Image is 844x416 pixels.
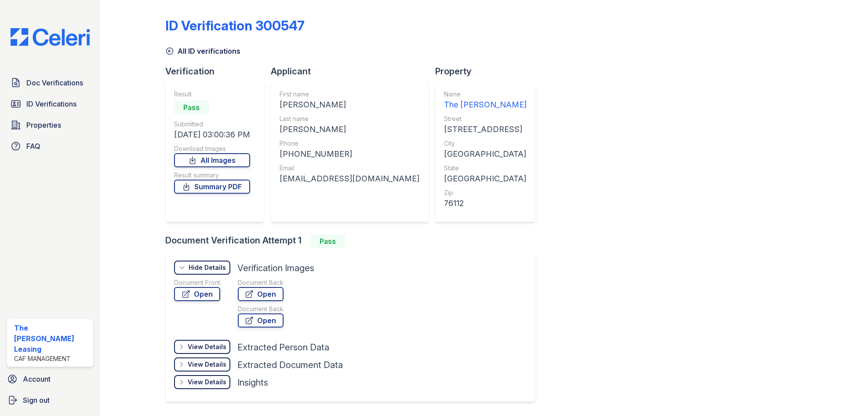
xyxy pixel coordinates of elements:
iframe: chat widget [807,381,835,407]
div: [EMAIL_ADDRESS][DOMAIN_NAME] [280,173,419,185]
div: View Details [188,360,226,369]
a: Sign out [4,391,97,409]
div: 76112 [444,197,527,210]
div: Document Back [238,278,284,287]
div: Document Back [238,305,284,313]
span: Doc Verifications [26,77,83,88]
div: Applicant [271,65,435,77]
div: [DATE] 03:00:36 PM [174,129,250,141]
a: All Images [174,153,250,167]
a: Name The [PERSON_NAME] [444,90,527,111]
div: Document Verification Attempt 1 [165,234,542,248]
div: Zip [444,188,527,197]
span: Sign out [23,395,50,405]
div: [GEOGRAPHIC_DATA] [444,173,527,185]
img: CE_Logo_Blue-a8612792a0a2168367f1c8372b55b34899dd931a85d93a1a3d3e32e68fde9ad4.png [4,28,97,46]
div: Name [444,90,527,99]
div: [STREET_ADDRESS] [444,123,527,136]
div: View Details [188,342,226,351]
div: The [PERSON_NAME] Leasing [14,323,90,354]
div: Insights [237,376,268,389]
a: Open [238,287,284,301]
a: Properties [7,116,93,134]
div: Verification Images [237,262,314,274]
a: All ID verifications [165,46,240,56]
a: Summary PDF [174,180,250,194]
div: Document Front [174,278,220,287]
div: Property [435,65,542,77]
div: Submitted [174,120,250,129]
a: Account [4,370,97,388]
div: Pass [310,234,346,248]
a: Open [174,287,220,301]
div: Pass [174,100,209,114]
div: [GEOGRAPHIC_DATA] [444,148,527,160]
span: FAQ [26,141,40,151]
div: City [444,139,527,148]
div: ID Verification 300547 [165,18,305,33]
div: Email [280,164,419,173]
div: Extracted Person Data [237,341,329,353]
div: Hide Details [189,263,226,272]
div: Extracted Document Data [237,359,343,371]
span: ID Verifications [26,99,76,109]
a: Open [238,313,284,328]
div: State [444,164,527,173]
div: View Details [188,378,226,387]
div: [PHONE_NUMBER] [280,148,419,160]
div: Street [444,114,527,123]
div: Last name [280,114,419,123]
div: Result summary [174,171,250,180]
div: CAF Management [14,354,90,363]
div: Download Images [174,144,250,153]
div: Phone [280,139,419,148]
div: Verification [165,65,271,77]
div: Result [174,90,250,99]
a: FAQ [7,137,93,155]
span: Properties [26,120,61,130]
a: ID Verifications [7,95,93,113]
div: The [PERSON_NAME] [444,99,527,111]
span: Account [23,374,51,384]
div: [PERSON_NAME] [280,123,419,136]
div: First name [280,90,419,99]
a: Doc Verifications [7,74,93,92]
div: [PERSON_NAME] [280,99,419,111]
